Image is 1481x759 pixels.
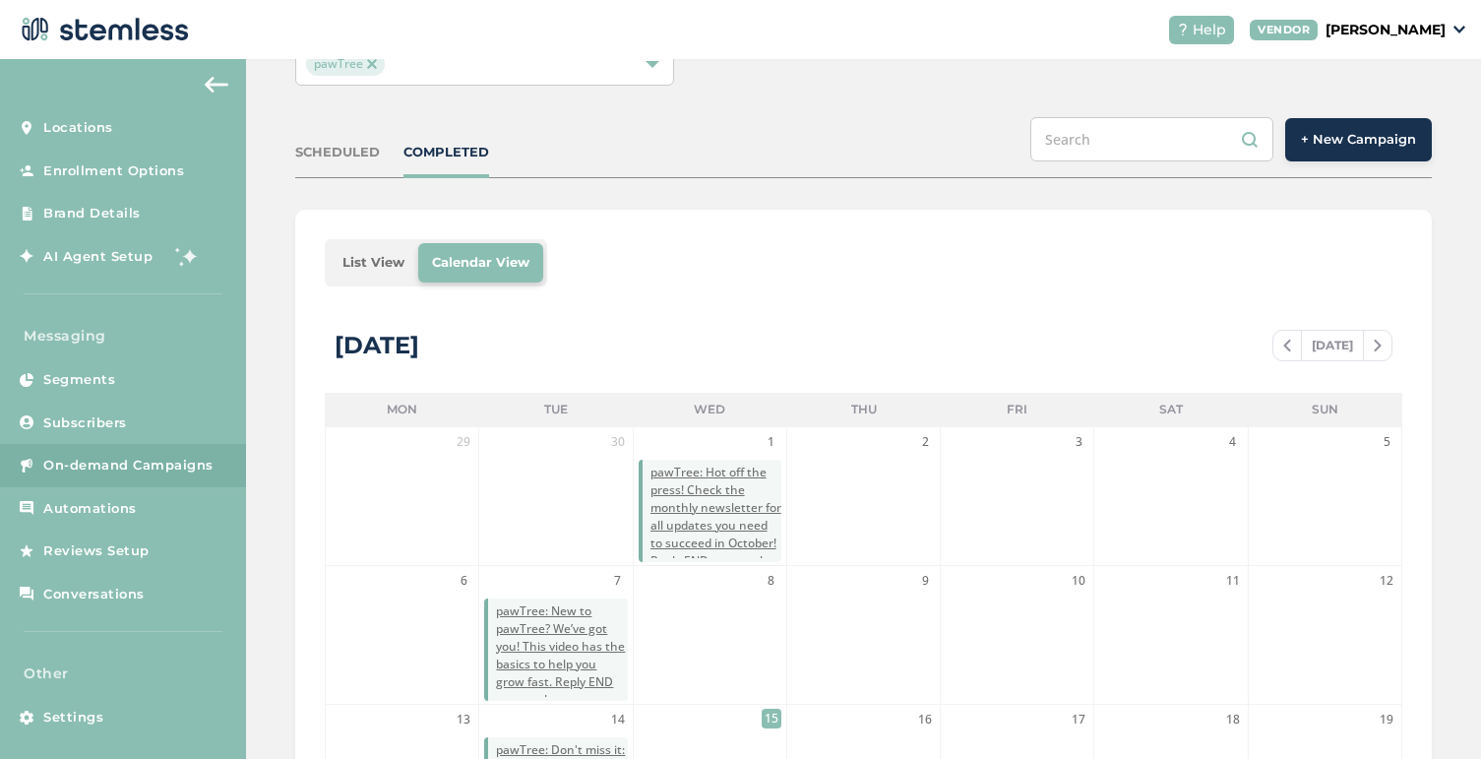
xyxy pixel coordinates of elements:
span: 1 [762,432,781,452]
span: 8 [762,571,781,591]
span: 12 [1377,571,1396,591]
span: pawTree [306,52,385,76]
img: icon_down-arrow-small-66adaf34.svg [1453,26,1465,33]
div: VENDOR [1250,20,1318,40]
span: 4 [1223,432,1243,452]
button: + New Campaign [1285,118,1432,161]
img: icon-help-white-03924b79.svg [1177,24,1189,35]
span: 6 [454,571,473,591]
span: 11 [1223,571,1243,591]
span: Help [1193,20,1226,40]
span: 30 [608,432,628,452]
span: 14 [608,710,628,729]
span: 9 [915,571,935,591]
li: Thu [786,393,940,426]
span: 19 [1377,710,1396,729]
span: Subscribers [43,413,127,433]
li: Fri [941,393,1094,426]
li: Mon [325,393,478,426]
span: Locations [43,118,113,138]
span: Settings [43,708,103,727]
li: List View [329,243,418,283]
li: Calendar View [418,243,543,283]
input: Search [1030,117,1273,161]
span: 5 [1377,432,1396,452]
span: pawTree: New to pawTree? We’ve got you! This video has the basics to help you grow fast. Reply EN... [496,602,627,709]
span: Reviews Setup [43,541,150,561]
img: icon-close-accent-8a337256.svg [367,59,377,69]
span: 17 [1069,710,1088,729]
div: COMPLETED [403,143,489,162]
span: Conversations [43,585,145,604]
span: Brand Details [43,204,141,223]
span: AI Agent Setup [43,247,153,267]
span: [DATE] [1301,331,1364,360]
span: 2 [915,432,935,452]
span: 18 [1223,710,1243,729]
span: 10 [1069,571,1088,591]
li: Sun [1249,393,1402,426]
p: [PERSON_NAME] [1326,20,1446,40]
iframe: Chat Widget [1383,664,1481,759]
div: SCHEDULED [295,143,380,162]
span: Segments [43,370,115,390]
li: Sat [1094,393,1248,426]
span: 15 [762,709,781,728]
img: icon-chevron-left-b8c47ebb.svg [1283,340,1291,351]
div: [DATE] [335,328,419,363]
span: pawTree: Hot off the press! Check the monthly newsletter for all updates you need to succeed in O... [650,464,781,570]
img: icon-arrow-back-accent-c549486e.svg [205,77,228,93]
span: On-demand Campaigns [43,456,214,475]
span: + New Campaign [1301,130,1416,150]
span: 13 [454,710,473,729]
img: logo-dark-0685b13c.svg [16,10,189,49]
span: 29 [454,432,473,452]
img: glitter-stars-b7820f95.gif [167,236,207,276]
img: icon-chevron-right-bae969c5.svg [1374,340,1382,351]
li: Wed [633,393,786,426]
li: Tue [479,393,633,426]
span: Enrollment Options [43,161,184,181]
span: Automations [43,499,137,519]
span: 16 [915,710,935,729]
span: 3 [1069,432,1088,452]
span: 7 [608,571,628,591]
